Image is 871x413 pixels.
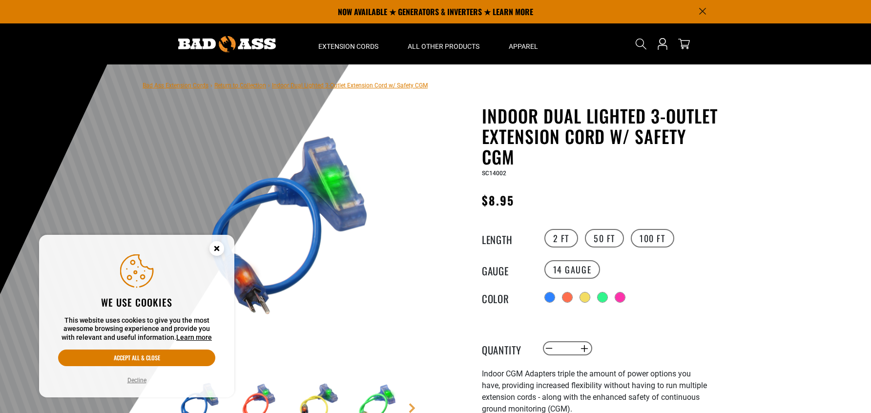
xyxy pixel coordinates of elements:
span: SC14002 [482,170,506,177]
p: This website uses cookies to give you the most awesome browsing experience and provide you with r... [58,316,215,342]
summary: Search [633,36,649,52]
img: blue [171,107,407,343]
span: › [268,82,270,89]
label: 2 FT [544,229,578,248]
nav: breadcrumbs [143,79,428,91]
a: Next [407,403,417,413]
aside: Cookie Consent [39,235,234,398]
legend: Color [482,291,531,304]
button: Accept all & close [58,350,215,366]
legend: Length [482,232,531,245]
legend: Gauge [482,263,531,276]
span: › [210,82,212,89]
label: 50 FT [585,229,624,248]
a: Bad Ass Extension Cords [143,82,208,89]
summary: Extension Cords [304,23,393,64]
span: Apparel [509,42,538,51]
summary: Apparel [494,23,553,64]
label: 100 FT [631,229,674,248]
h2: We use cookies [58,296,215,309]
span: $8.95 [482,191,514,209]
span: Indoor Dual Lighted 3-Outlet Extension Cord w/ Safety CGM [272,82,428,89]
span: All Other Products [408,42,479,51]
span: Extension Cords [318,42,378,51]
label: Quantity [482,342,531,355]
label: 14 Gauge [544,260,601,279]
h1: Indoor Dual Lighted 3-Outlet Extension Cord w/ Safety CGM [482,105,721,167]
img: Bad Ass Extension Cords [178,36,276,52]
summary: All Other Products [393,23,494,64]
button: Decline [124,375,149,385]
a: Learn more [176,333,212,341]
a: Return to Collection [214,82,266,89]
